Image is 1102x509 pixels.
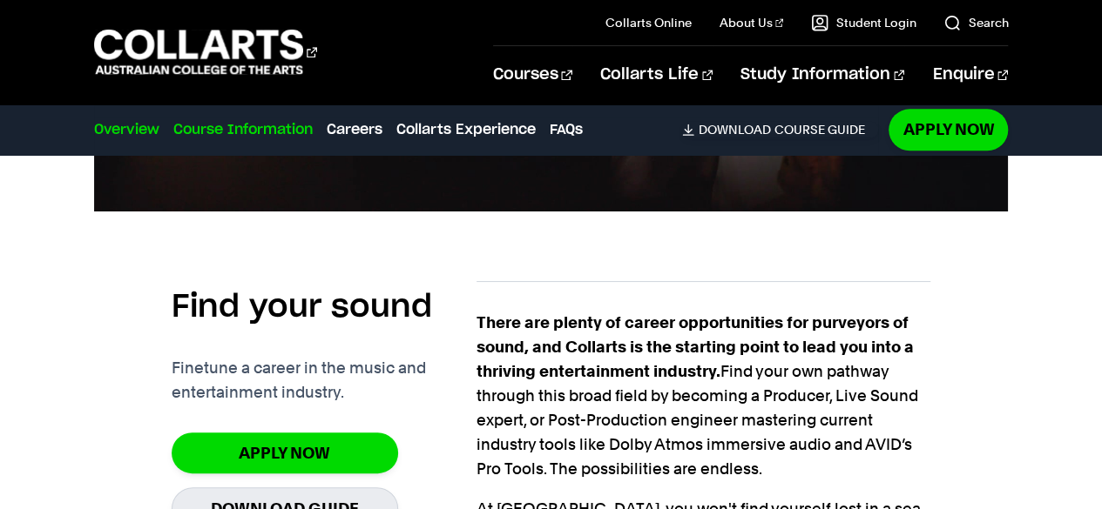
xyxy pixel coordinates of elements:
[740,46,904,104] a: Study Information
[172,356,477,405] p: Finetune a career in the music and entertainment industry.
[396,119,536,140] a: Collarts Experience
[943,14,1008,31] a: Search
[172,432,398,473] a: Apply Now
[493,46,572,104] a: Courses
[682,122,878,137] a: DownloadCourse Guide
[327,119,382,140] a: Careers
[720,14,784,31] a: About Us
[932,46,1008,104] a: Enquire
[172,288,432,326] h2: Find your sound
[477,313,914,380] strong: There are plenty of career opportunities for purveyors of sound, and Collarts is the starting poi...
[889,109,1008,150] a: Apply Now
[94,27,317,77] div: Go to homepage
[477,311,931,481] p: Find your own pathway through this broad field by becoming a Producer, Live Sound expert, or Post...
[605,14,692,31] a: Collarts Online
[550,119,583,140] a: FAQs
[173,119,313,140] a: Course Information
[698,122,770,137] span: Download
[94,119,159,140] a: Overview
[811,14,916,31] a: Student Login
[600,46,713,104] a: Collarts Life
